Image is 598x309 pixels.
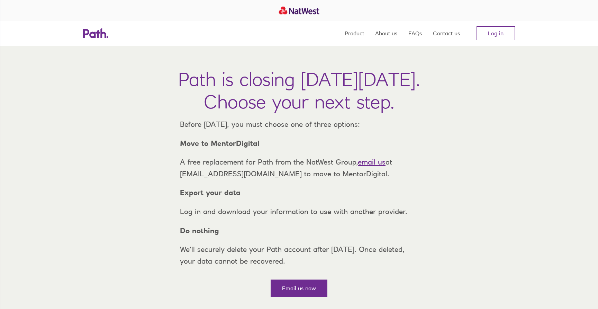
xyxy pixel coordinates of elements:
[180,226,219,235] strong: Do nothing
[180,139,260,148] strong: Move to MentorDigital
[345,21,364,46] a: Product
[174,118,424,130] p: Before [DATE], you must choose one of three options:
[408,21,422,46] a: FAQs
[477,26,515,40] a: Log in
[180,188,241,197] strong: Export your data
[178,68,420,113] h1: Path is closing [DATE][DATE]. Choose your next step.
[358,158,386,166] a: email us
[271,280,327,297] a: Email us now
[375,21,397,46] a: About us
[174,206,424,218] p: Log in and download your information to use with another provider.
[433,21,460,46] a: Contact us
[174,244,424,267] p: We’ll securely delete your Path account after [DATE]. Once deleted, your data cannot be recovered.
[174,156,424,179] p: A free replacement for Path from the NatWest Group, at [EMAIL_ADDRESS][DOMAIN_NAME] to move to Me...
